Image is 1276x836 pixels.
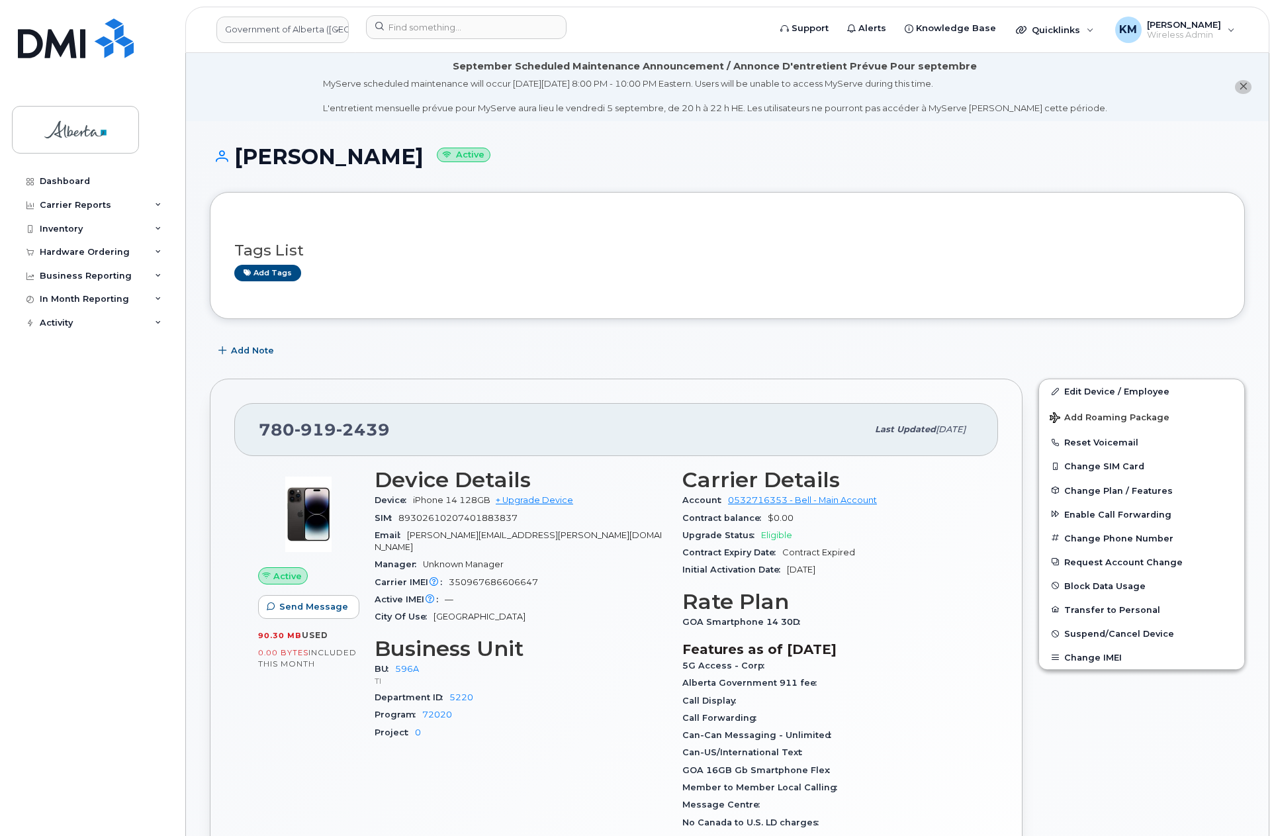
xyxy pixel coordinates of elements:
span: GOA 16GB Gb Smartphone Flex [682,765,837,775]
span: Device [375,495,413,505]
span: Message Centre [682,800,766,810]
span: Can-Can Messaging - Unlimited [682,730,838,740]
span: Enable Call Forwarding [1064,509,1171,519]
button: Change SIM Card [1039,454,1244,478]
span: Department ID [375,692,449,702]
span: Carrier IMEI [375,577,449,587]
button: Change Phone Number [1039,526,1244,550]
a: Add tags [234,265,301,281]
span: Account [682,495,728,505]
h3: Device Details [375,468,666,492]
h3: Rate Plan [682,590,974,614]
span: Last updated [875,424,936,434]
span: Add Roaming Package [1050,412,1169,425]
button: Block Data Usage [1039,574,1244,598]
span: Change Plan / Features [1064,485,1173,495]
button: Suspend/Cancel Device [1039,622,1244,645]
span: 2439 [336,420,390,440]
h3: Business Unit [375,637,666,661]
button: Add Roaming Package [1039,403,1244,430]
span: Eligible [761,530,792,540]
a: 0532716353 - Bell - Main Account [728,495,877,505]
span: [GEOGRAPHIC_DATA] [433,612,525,622]
a: + Upgrade Device [496,495,573,505]
img: image20231002-3703462-njx0qo.jpeg [269,475,348,554]
span: Active IMEI [375,594,445,604]
span: 350967686606647 [449,577,538,587]
span: Project [375,727,415,737]
button: Reset Voicemail [1039,430,1244,454]
button: close notification [1235,80,1252,94]
a: 72020 [422,710,452,720]
span: City Of Use [375,612,433,622]
span: Alberta Government 911 fee [682,678,823,688]
span: Suspend/Cancel Device [1064,629,1174,639]
span: [PERSON_NAME][EMAIL_ADDRESS][PERSON_NAME][DOMAIN_NAME] [375,530,662,552]
button: Add Note [210,339,285,363]
span: Member to Member Local Calling [682,782,844,792]
button: Transfer to Personal [1039,598,1244,622]
span: Contract balance [682,513,768,523]
span: Contract Expired [782,547,855,557]
span: [DATE] [787,565,815,575]
h1: [PERSON_NAME] [210,145,1245,168]
h3: Features as of [DATE] [682,641,974,657]
span: Upgrade Status [682,530,761,540]
span: Email [375,530,407,540]
span: Call Display [682,696,743,706]
a: 0 [415,727,421,737]
span: — [445,594,453,604]
span: 0.00 Bytes [258,648,308,657]
span: 90.30 MB [258,631,302,640]
span: Add Note [231,344,274,357]
span: 5G Access - Corp [682,661,771,671]
div: MyServe scheduled maintenance will occur [DATE][DATE] 8:00 PM - 10:00 PM Eastern. Users will be u... [323,77,1107,115]
a: Edit Device / Employee [1039,379,1244,403]
span: used [302,630,328,640]
div: September Scheduled Maintenance Announcement / Annonce D'entretient Prévue Pour septembre [453,60,977,73]
span: Unknown Manager [423,559,504,569]
span: Initial Activation Date [682,565,787,575]
a: 5220 [449,692,473,702]
span: Manager [375,559,423,569]
h3: Carrier Details [682,468,974,492]
span: Send Message [279,600,348,613]
span: SIM [375,513,398,523]
span: BU [375,664,395,674]
h3: Tags List [234,242,1220,259]
span: 89302610207401883837 [398,513,518,523]
span: 780 [259,420,390,440]
button: Enable Call Forwarding [1039,502,1244,526]
span: $0.00 [768,513,794,523]
span: Contract Expiry Date [682,547,782,557]
span: Can-US/International Text [682,747,809,757]
span: [DATE] [936,424,966,434]
button: Request Account Change [1039,550,1244,574]
span: iPhone 14 128GB [413,495,490,505]
span: Program [375,710,422,720]
button: Change IMEI [1039,645,1244,669]
a: 596A [395,664,419,674]
span: Active [273,570,302,582]
span: No Canada to U.S. LD charges [682,817,825,827]
p: TI [375,675,666,686]
button: Change Plan / Features [1039,479,1244,502]
span: 919 [295,420,336,440]
span: Call Forwarding [682,713,763,723]
span: GOA Smartphone 14 30D [682,617,807,627]
small: Active [437,148,490,163]
button: Send Message [258,595,359,619]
